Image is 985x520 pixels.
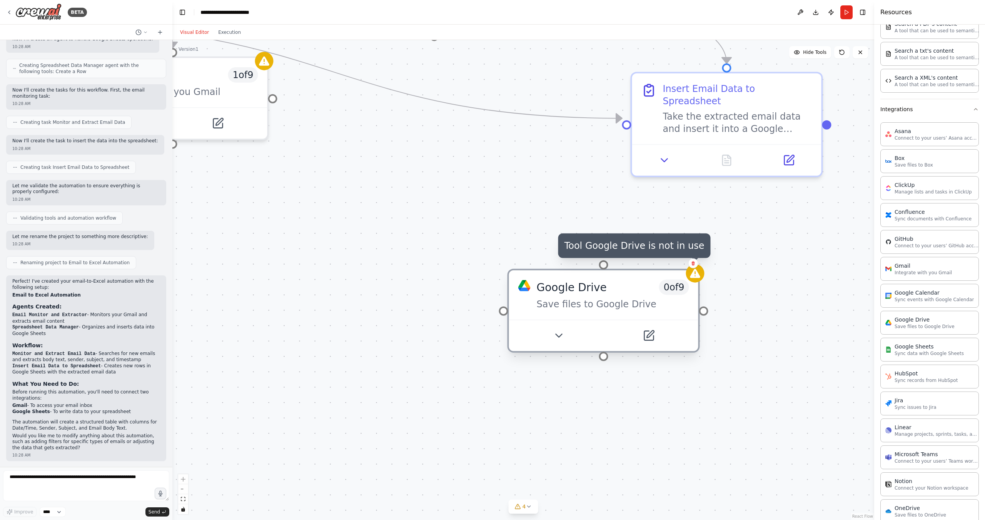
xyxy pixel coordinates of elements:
[880,8,912,17] h4: Resources
[12,183,160,195] p: Let me validate the automation to ensure everything is properly configured:
[12,324,160,337] li: - Organizes and inserts data into Google Sheets
[895,370,958,377] div: HubSpot
[895,216,972,222] p: Sync documents with Confluence
[12,389,160,401] p: Before running this automation, you'll need to connect two integrations:
[175,28,214,37] button: Visual Editor
[12,87,160,99] p: Now I'll create the tasks for this workflow. First, the email monitoring task:
[852,514,873,518] a: React Flow attribution
[214,28,245,37] button: Execution
[12,409,50,414] strong: Google Sheets
[12,433,160,451] p: Would you like me to modify anything about this automation, such as adding filters for specific t...
[803,49,826,55] span: Hide Tools
[895,512,946,518] p: Save files to OneDrive
[14,509,33,515] span: Improve
[659,280,689,295] span: Number of enabled actions
[77,57,269,140] div: Gmail1of9Integrate with you Gmail
[895,235,979,243] div: GitHub
[885,78,892,84] img: XMLSearchTool
[12,325,79,330] code: Spreadsheet Data Manager
[895,504,946,512] div: OneDrive
[663,110,812,135] div: Take the extracted email data and insert it into a Google Sheets table. Create a new row for each...
[663,83,812,107] div: Insert Email Data to Spreadsheet
[895,55,979,61] p: A tool that can be used to semantic search a query from a txt's content.
[885,158,892,164] img: Box
[12,197,160,202] div: 10:28 AM
[885,51,892,57] img: TXTSearchTool
[145,507,169,517] button: Send
[895,74,979,82] div: Search a XML's content
[885,508,892,514] img: OneDrive
[885,293,892,299] img: Google Calendar
[12,363,160,375] li: - Creates new rows in Google Sheets with the extracted email data
[3,507,37,517] button: Improve
[895,316,955,323] div: Google Drive
[885,131,892,137] img: Asana
[12,351,160,363] li: - Searches for new emails and extracts body text, sender, subject, and timestamp
[47,18,622,126] g: Edge from 284e8647-6bf7-4bc8-91e5-099fb534e7b6 to 71881999-9aa3-4d6b-afd8-ad6fda0bc974
[895,135,979,141] p: Connect to your users’ Asana accounts
[12,363,101,369] code: Insert Email Data to Spreadsheet
[885,24,892,30] img: PDFSearchTool
[523,503,526,510] span: 4
[895,208,972,216] div: Confluence
[537,298,689,310] div: Save files to Google Drive
[106,86,258,98] div: Integrate with you Gmail
[12,403,160,409] li: - To access your email inbox
[12,419,160,431] p: The automation will create a structured table with columns for Date/Time, Sender, Subject, and Em...
[132,28,151,37] button: Switch to previous chat
[20,164,129,170] span: Creating task Insert Email Data to Spreadsheet
[895,377,958,383] p: Sync records from HubSpot
[694,151,759,170] button: No output available
[558,233,711,258] div: Tool Google Drive is not in use
[895,458,979,464] p: Connect to your users’ Teams workspaces
[155,488,166,499] button: Click to speak your automation idea
[508,272,700,356] div: Tool Google Drive is not in useGoogle DriveGoogle Drive0of9Save files to Google Drive
[885,185,892,191] img: ClickUp
[537,280,607,295] div: Google Drive
[20,215,116,221] span: Validating tools and automation workflow
[509,500,538,514] button: 4
[895,477,968,485] div: Notion
[895,82,979,88] p: A tool that can be used to semantic search a query from a XML's content.
[895,127,979,135] div: Asana
[68,8,87,17] div: BETA
[895,423,979,431] div: Linear
[12,234,148,240] p: Let me rename the project to something more descriptive:
[895,431,979,437] p: Manage projects, sprints, tasks, and bug tracking in Linear
[12,303,62,310] strong: Agents Created:
[12,312,160,324] li: - Monitors your Gmail and extracts email content
[12,292,81,298] strong: Email to Excel Automation
[15,3,62,21] img: Logo
[895,262,952,270] div: Gmail
[200,8,266,16] nav: breadcrumb
[20,119,125,125] span: Creating task Monitor and Extract Email Data
[12,403,27,408] strong: Gmail
[895,450,979,458] div: Microsoft Teams
[885,347,892,353] img: Google Sheets
[12,312,87,318] code: Email Monitor and Extractor
[228,67,258,83] span: Number of enabled actions
[895,28,979,34] p: A tool that can be used to semantic search a query from a PDF's content.
[20,260,130,266] span: Renaming project to Email to Excel Automation
[895,485,968,491] p: Connect your Notion workspace
[12,101,160,107] div: 10:28 AM
[895,47,979,55] div: Search a txt's content
[895,162,933,168] p: Save files to Box
[178,474,188,514] div: React Flow controls
[895,243,979,249] p: Connect to your users’ GitHub accounts
[178,504,188,514] button: toggle interactivity
[885,373,892,380] img: HubSpot
[895,397,937,404] div: Jira
[885,266,892,272] img: Gmail
[789,46,831,58] button: Hide Tools
[12,138,158,144] p: Now I'll create the task to insert the data into the spreadsheet:
[12,381,79,387] strong: What You Need to Do:
[174,114,261,133] button: Open in side panel
[19,62,160,75] span: Creating Spreadsheet Data Manager agent with the following tools: Create a Row
[688,258,698,268] button: Delete node
[885,239,892,245] img: GitHub
[895,189,972,195] p: Manage lists and tasks in ClickUp
[154,28,166,37] button: Start a new chat
[885,481,892,487] img: Notion
[895,181,972,189] div: ClickUp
